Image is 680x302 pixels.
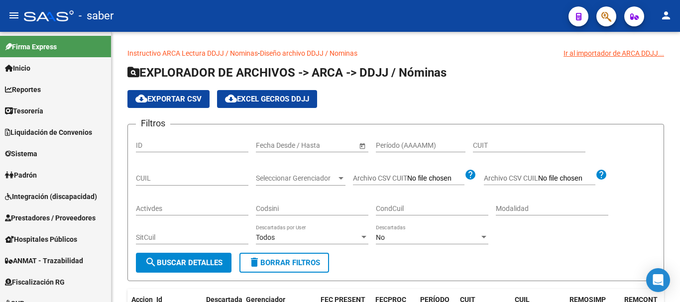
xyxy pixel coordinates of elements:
span: Liquidación de Convenios [5,127,92,138]
mat-icon: cloud_download [225,93,237,104]
span: Hospitales Públicos [5,234,77,245]
span: Tesorería [5,105,43,116]
button: Buscar Detalles [136,253,231,273]
span: Padrón [5,170,37,181]
a: Diseño archivo DDJJ / Nominas [260,49,357,57]
mat-icon: delete [248,256,260,268]
span: Sistema [5,148,37,159]
input: Archivo CSV CUIL [538,174,595,183]
button: Exportar CSV [127,90,210,108]
span: EXCEL GECROS DDJJ [225,95,309,103]
span: Firma Express [5,41,57,52]
mat-icon: search [145,256,157,268]
p: - [127,48,664,59]
button: Borrar Filtros [239,253,329,273]
mat-icon: menu [8,9,20,21]
span: Archivo CSV CUIT [353,174,407,182]
a: Instructivo ARCA Lectura DDJJ / Nominas [127,49,258,57]
span: Integración (discapacidad) [5,191,97,202]
span: EXPLORADOR DE ARCHIVOS -> ARCA -> DDJJ / Nóminas [127,66,447,80]
span: Archivo CSV CUIL [484,174,538,182]
span: - saber [79,5,113,27]
div: Open Intercom Messenger [646,268,670,292]
span: Fiscalización RG [5,277,65,288]
div: Ir al importador de ARCA DDJJ... [564,48,664,59]
span: Exportar CSV [135,95,202,103]
span: Buscar Detalles [145,258,223,267]
mat-icon: help [464,169,476,181]
span: Todos [256,233,275,241]
button: EXCEL GECROS DDJJ [217,90,317,108]
span: Inicio [5,63,30,74]
span: No [376,233,385,241]
button: Open calendar [357,140,367,151]
mat-icon: cloud_download [135,93,147,104]
mat-icon: help [595,169,607,181]
span: Borrar Filtros [248,258,320,267]
h3: Filtros [136,116,170,130]
span: Reportes [5,84,41,95]
span: Prestadores / Proveedores [5,212,96,223]
input: Archivo CSV CUIT [407,174,464,183]
span: ANMAT - Trazabilidad [5,255,83,266]
mat-icon: person [660,9,672,21]
input: Fecha inicio [256,141,292,150]
span: Seleccionar Gerenciador [256,174,337,183]
input: Fecha fin [301,141,349,150]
